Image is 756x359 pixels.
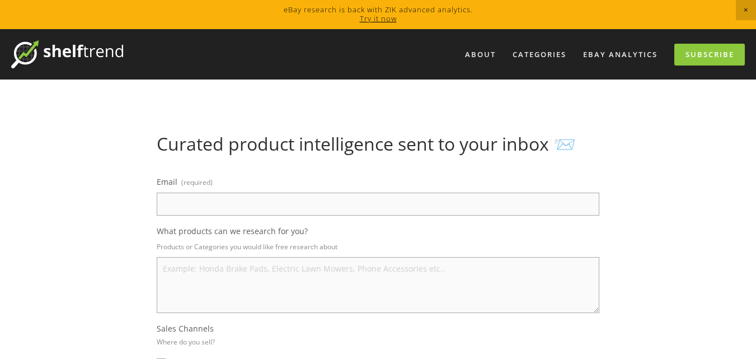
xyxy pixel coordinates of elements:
div: Categories [505,45,574,64]
a: Subscribe [674,44,745,66]
span: Sales Channels [157,323,214,334]
span: What products can we research for you? [157,226,308,236]
a: About [458,45,503,64]
h1: Curated product intelligence sent to your inbox 📨 [157,133,599,155]
img: ShelfTrend [11,40,123,68]
span: (required) [181,174,213,190]
span: Email [157,176,177,187]
p: Products or Categories you would like free research about [157,239,599,255]
p: Where do you sell? [157,334,215,350]
a: eBay Analytics [576,45,665,64]
a: Try it now [360,13,397,24]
